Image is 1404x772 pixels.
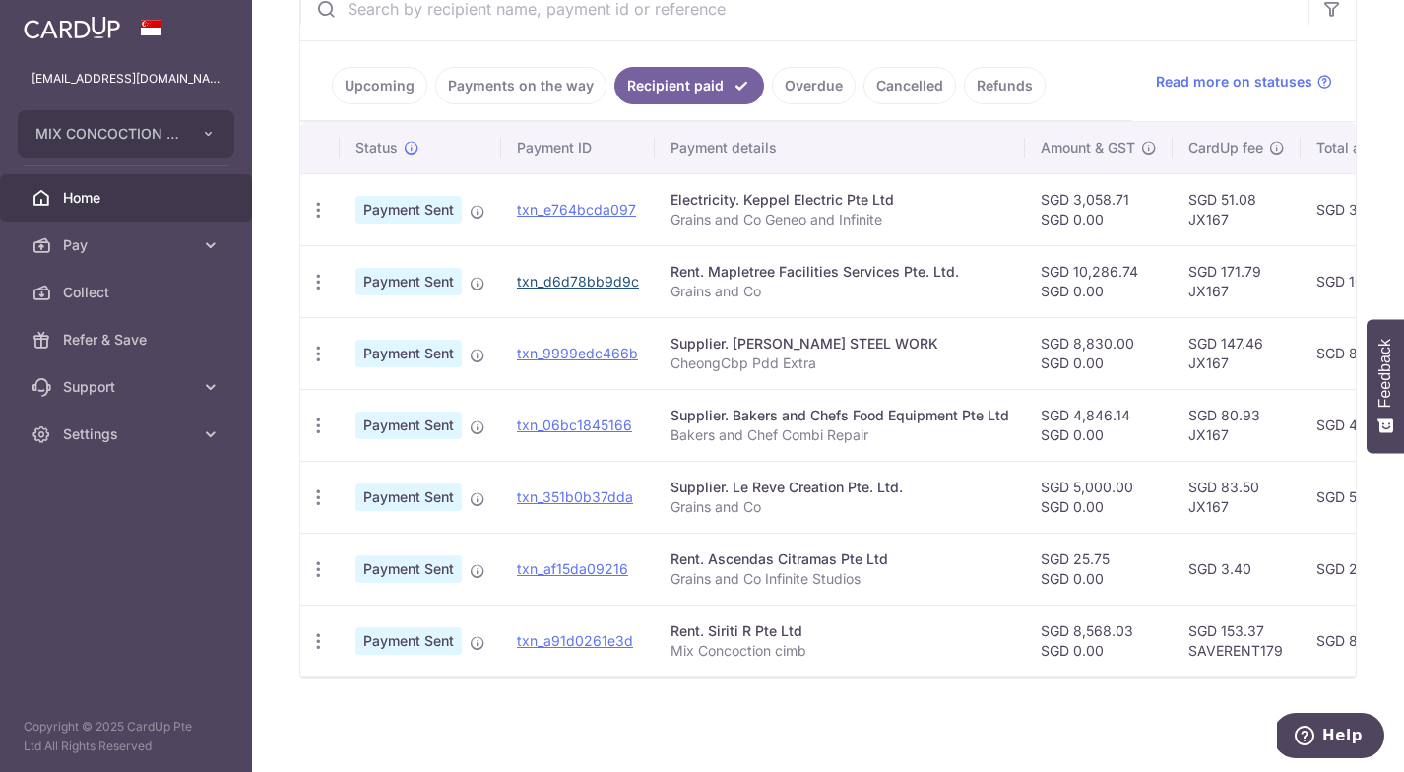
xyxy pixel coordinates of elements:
[32,69,221,89] p: [EMAIL_ADDRESS][DOMAIN_NAME]
[1025,533,1173,605] td: SGD 25.75 SGD 0.00
[18,110,234,158] button: MIX CONCOCTION PTE. LTD.
[670,262,1009,282] div: Rent. Mapletree Facilities Services Pte. Ltd.
[1376,339,1394,408] span: Feedback
[517,488,633,505] a: txn_351b0b37dda
[1173,605,1301,676] td: SGD 153.37 SAVERENT179
[1173,533,1301,605] td: SGD 3.40
[670,569,1009,589] p: Grains and Co Infinite Studios
[355,196,462,224] span: Payment Sent
[517,345,638,361] a: txn_9999edc466b
[964,67,1046,104] a: Refunds
[435,67,606,104] a: Payments on the way
[670,549,1009,569] div: Rent. Ascendas Citramas Pte Ltd
[670,190,1009,210] div: Electricity. Keppel Electric Pte Ltd
[670,425,1009,445] p: Bakers and Chef Combi Repair
[1156,72,1312,92] span: Read more on statuses
[501,122,655,173] th: Payment ID
[355,138,398,158] span: Status
[1277,713,1384,762] iframe: Opens a widget where you can find more information
[63,283,193,302] span: Collect
[355,412,462,439] span: Payment Sent
[863,67,956,104] a: Cancelled
[1173,461,1301,533] td: SGD 83.50 JX167
[355,555,462,583] span: Payment Sent
[517,273,639,289] a: txn_d6d78bb9d9c
[670,282,1009,301] p: Grains and Co
[670,354,1009,373] p: CheongCbp Pdd Extra
[1173,245,1301,317] td: SGD 171.79 JX167
[614,67,764,104] a: Recipient paid
[35,124,181,144] span: MIX CONCOCTION PTE. LTD.
[63,377,193,397] span: Support
[24,16,120,39] img: CardUp
[517,201,636,218] a: txn_e764bcda097
[517,560,628,577] a: txn_af15da09216
[63,235,193,255] span: Pay
[1025,245,1173,317] td: SGD 10,286.74 SGD 0.00
[355,268,462,295] span: Payment Sent
[1025,389,1173,461] td: SGD 4,846.14 SGD 0.00
[1025,173,1173,245] td: SGD 3,058.71 SGD 0.00
[670,406,1009,425] div: Supplier. Bakers and Chefs Food Equipment Pte Ltd
[670,641,1009,661] p: Mix Concoction cimb
[1188,138,1263,158] span: CardUp fee
[1025,317,1173,389] td: SGD 8,830.00 SGD 0.00
[670,210,1009,229] p: Grains and Co Geneo and Infinite
[655,122,1025,173] th: Payment details
[670,497,1009,517] p: Grains and Co
[1025,461,1173,533] td: SGD 5,000.00 SGD 0.00
[63,424,193,444] span: Settings
[355,483,462,511] span: Payment Sent
[332,67,427,104] a: Upcoming
[1316,138,1381,158] span: Total amt.
[517,632,633,649] a: txn_a91d0261e3d
[1041,138,1135,158] span: Amount & GST
[63,330,193,350] span: Refer & Save
[772,67,856,104] a: Overdue
[1156,72,1332,92] a: Read more on statuses
[1173,389,1301,461] td: SGD 80.93 JX167
[670,478,1009,497] div: Supplier. Le Reve Creation Pte. Ltd.
[1173,317,1301,389] td: SGD 147.46 JX167
[63,188,193,208] span: Home
[355,340,462,367] span: Payment Sent
[670,334,1009,354] div: Supplier. [PERSON_NAME] STEEL WORK
[670,621,1009,641] div: Rent. Siriti R Pte Ltd
[355,627,462,655] span: Payment Sent
[1025,605,1173,676] td: SGD 8,568.03 SGD 0.00
[1173,173,1301,245] td: SGD 51.08 JX167
[1367,319,1404,453] button: Feedback - Show survey
[517,417,632,433] a: txn_06bc1845166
